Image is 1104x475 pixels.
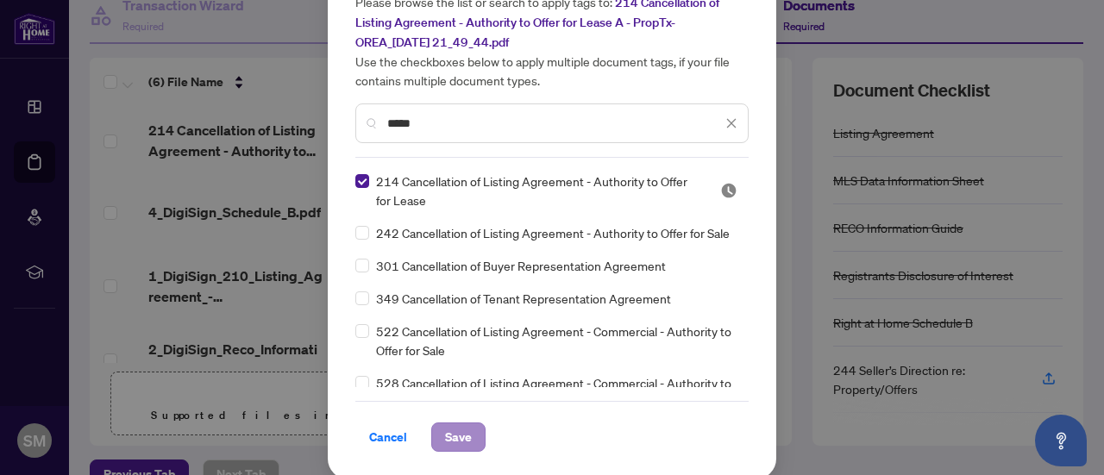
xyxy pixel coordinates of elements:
button: Cancel [355,422,421,452]
span: close [725,117,737,129]
button: Save [431,422,486,452]
button: Open asap [1035,415,1087,466]
span: 214 Cancellation of Listing Agreement - Authority to Offer for Lease [376,172,699,209]
span: 528 Cancellation of Listing Agreement - Commercial - Authority to Offer for Lease [376,373,738,411]
span: Save [445,423,472,451]
span: 522 Cancellation of Listing Agreement - Commercial - Authority to Offer for Sale [376,322,738,359]
span: 242 Cancellation of Listing Agreement - Authority to Offer for Sale [376,223,730,242]
span: 301 Cancellation of Buyer Representation Agreement [376,256,666,275]
span: 349 Cancellation of Tenant Representation Agreement [376,289,671,308]
img: status [720,182,737,199]
span: Cancel [369,423,407,451]
span: Pending Review [720,182,737,199]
